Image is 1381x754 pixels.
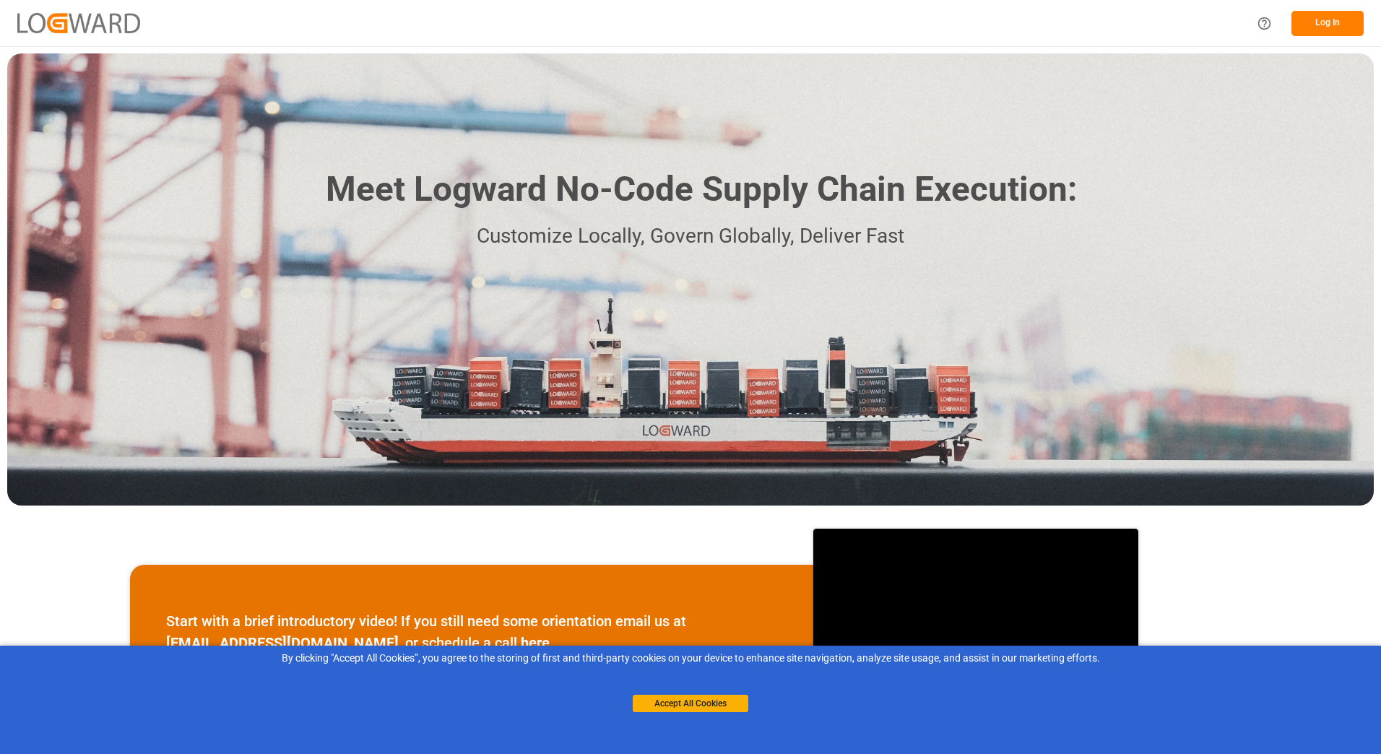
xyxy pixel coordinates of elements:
div: By clicking "Accept All Cookies”, you agree to the storing of first and third-party cookies on yo... [10,651,1371,666]
p: Customize Locally, Govern Globally, Deliver Fast [304,220,1077,253]
img: Logward_new_orange.png [17,13,140,32]
a: [EMAIL_ADDRESS][DOMAIN_NAME] [166,634,399,651]
h1: Meet Logward No-Code Supply Chain Execution: [326,164,1077,215]
p: Start with a brief introductory video! If you still need some orientation email us at , or schedu... [166,610,777,654]
button: Log In [1291,11,1364,36]
a: here [521,634,550,651]
button: Accept All Cookies [633,695,748,712]
button: Help Center [1248,7,1281,40]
